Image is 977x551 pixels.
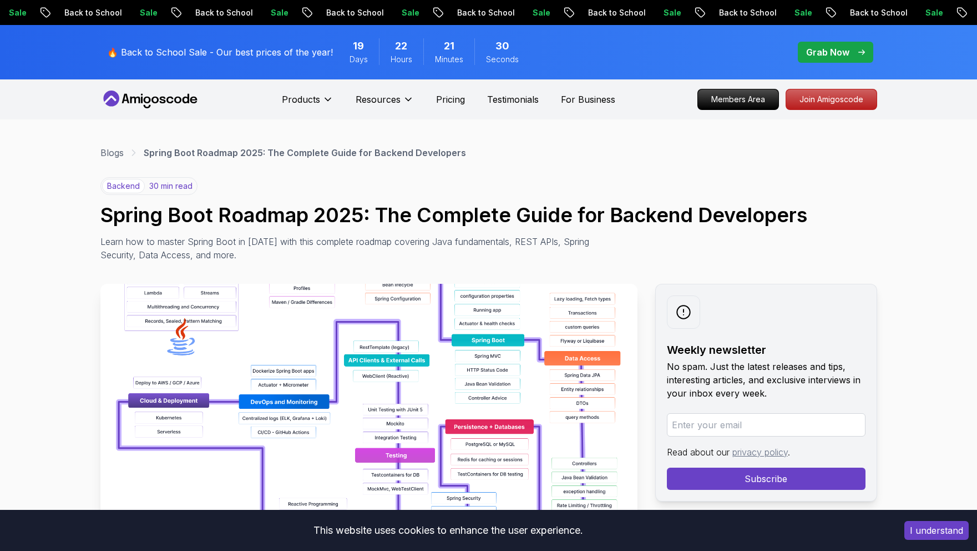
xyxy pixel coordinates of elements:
p: Back to School [317,7,392,18]
p: Join Amigoscode [786,89,877,109]
button: Subscribe [667,468,865,490]
p: Grab Now [806,46,849,59]
p: Read about our . [667,445,865,459]
p: backend [102,179,145,193]
p: Sale [785,7,821,18]
h1: Spring Boot Roadmap 2025: The Complete Guide for Backend Developers [100,204,877,226]
p: Back to School [186,7,261,18]
span: Hours [391,54,412,65]
a: Pricing [436,93,465,106]
a: Join Amigoscode [786,89,877,110]
span: Minutes [435,54,463,65]
a: privacy policy [732,447,788,458]
p: Sale [654,7,690,18]
span: 22 Hours [395,38,407,54]
p: Members Area [698,89,778,109]
p: Sale [916,7,951,18]
p: No spam. Just the latest releases and tips, interesting articles, and exclusive interviews in you... [667,360,865,400]
p: Back to School [55,7,130,18]
span: 19 Days [353,38,364,54]
p: 30 min read [149,181,193,192]
p: Sale [392,7,428,18]
p: Resources [356,93,401,106]
p: Back to School [579,7,654,18]
input: Enter your email [667,413,865,437]
p: Spring Boot Roadmap 2025: The Complete Guide for Backend Developers [144,146,466,159]
div: This website uses cookies to enhance the user experience. [8,518,888,543]
a: Members Area [697,89,779,110]
p: 🔥 Back to School Sale - Our best prices of the year! [107,46,333,59]
button: Resources [356,93,414,115]
span: 21 Minutes [444,38,454,54]
span: 30 Seconds [495,38,509,54]
p: Products [282,93,320,106]
button: Products [282,93,333,115]
button: Accept cookies [904,521,969,540]
a: Testimonials [487,93,539,106]
p: Sale [261,7,297,18]
a: For Business [561,93,615,106]
p: Sale [523,7,559,18]
p: Back to School [841,7,916,18]
h2: Weekly newsletter [667,342,865,358]
span: Seconds [486,54,519,65]
p: Sale [130,7,166,18]
span: Days [350,54,368,65]
p: Back to School [710,7,785,18]
p: Back to School [448,7,523,18]
a: Blogs [100,146,124,159]
p: Learn how to master Spring Boot in [DATE] with this complete roadmap covering Java fundamentals, ... [100,235,598,262]
img: Spring Boot Roadmap 2025: The Complete Guide for Backend Developers thumbnail [100,284,637,534]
